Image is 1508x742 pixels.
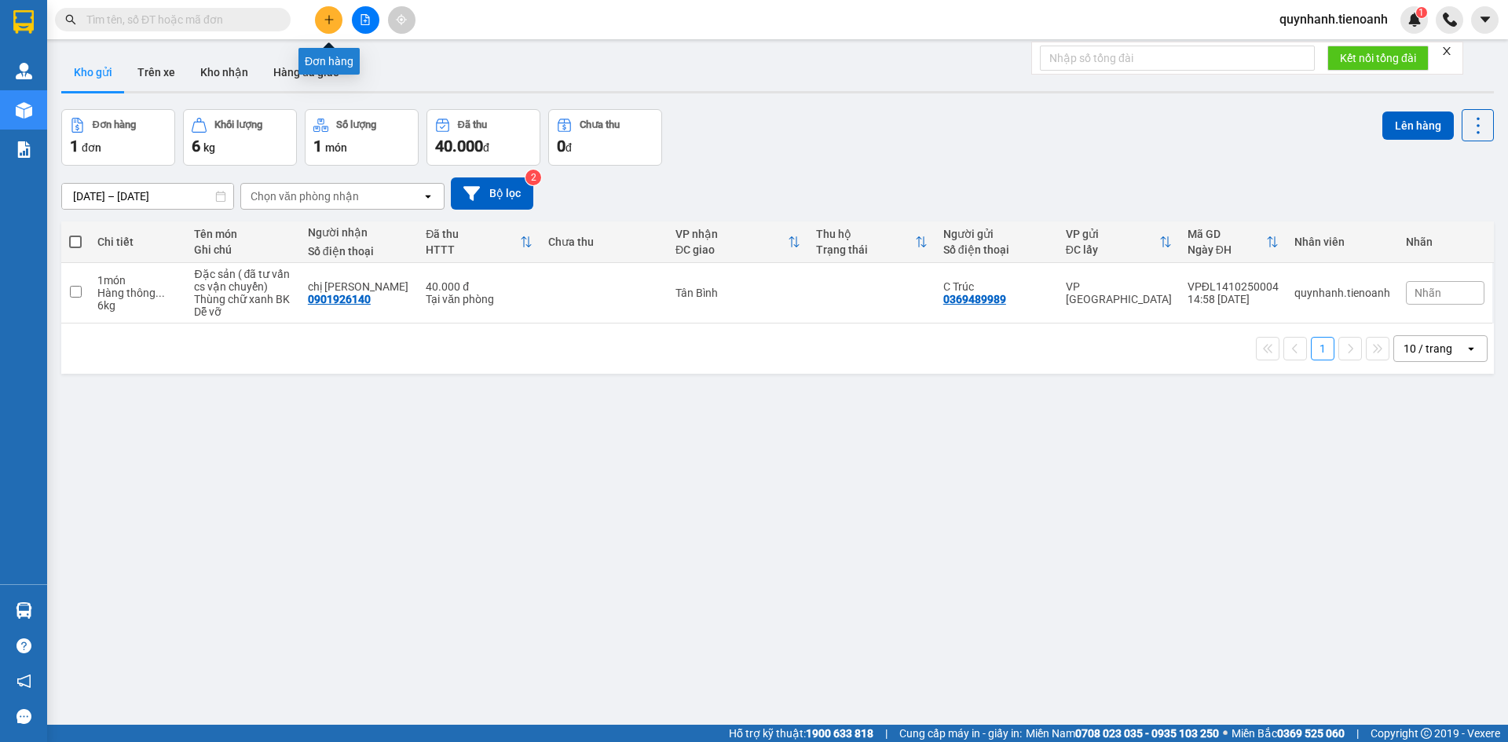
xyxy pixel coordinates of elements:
[308,293,371,305] div: 0901926140
[251,188,359,204] div: Chọn văn phòng nhận
[192,137,200,155] span: 6
[70,137,79,155] span: 1
[194,243,291,256] div: Ghi chú
[1066,243,1159,256] div: ĐC lấy
[97,287,178,299] div: Hàng thông thường
[1188,280,1279,293] div: VPĐL1410250004
[1232,725,1345,742] span: Miền Bắc
[214,119,262,130] div: Khối lượng
[61,109,175,166] button: Đơn hàng1đơn
[525,170,541,185] sup: 2
[308,280,410,293] div: chị Như
[1294,236,1390,248] div: Nhân viên
[61,53,125,91] button: Kho gửi
[97,299,178,312] div: 6 kg
[1066,280,1172,305] div: VP [GEOGRAPHIC_DATA]
[816,228,915,240] div: Thu hộ
[458,119,487,130] div: Đã thu
[565,141,572,154] span: đ
[422,190,434,203] svg: open
[315,6,342,34] button: plus
[97,274,178,287] div: 1 món
[548,109,662,166] button: Chưa thu0đ
[1188,293,1279,305] div: 14:58 [DATE]
[325,141,347,154] span: món
[1416,7,1427,18] sup: 1
[418,221,540,263] th: Toggle SortBy
[675,287,800,299] div: Tân Bình
[1418,7,1424,18] span: 1
[360,14,371,25] span: file-add
[1188,228,1266,240] div: Mã GD
[557,137,565,155] span: 0
[943,280,1050,293] div: C Trúc
[1277,727,1345,740] strong: 0369 525 060
[808,221,935,263] th: Toggle SortBy
[16,709,31,724] span: message
[806,727,873,740] strong: 1900 633 818
[899,725,1022,742] span: Cung cấp máy in - giấy in:
[1340,49,1416,67] span: Kết nối tổng đài
[1441,46,1452,57] span: close
[426,109,540,166] button: Đã thu40.000đ
[816,243,915,256] div: Trạng thái
[1356,725,1359,742] span: |
[82,141,101,154] span: đơn
[675,228,788,240] div: VP nhận
[1311,337,1334,360] button: 1
[1294,287,1390,299] div: quynhanh.tienoanh
[426,228,520,240] div: Đã thu
[1443,13,1457,27] img: phone-icon
[203,141,215,154] span: kg
[16,602,32,619] img: warehouse-icon
[97,236,178,248] div: Chi tiết
[183,109,297,166] button: Khối lượng6kg
[313,137,322,155] span: 1
[943,243,1050,256] div: Số điện thoại
[16,674,31,689] span: notification
[352,6,379,34] button: file-add
[426,280,533,293] div: 40.000 đ
[1188,243,1266,256] div: Ngày ĐH
[1382,111,1454,140] button: Lên hàng
[194,268,291,293] div: Đặc sản ( đã tư vấn cs vận chuyển)
[1040,46,1315,71] input: Nhập số tổng đài
[943,228,1050,240] div: Người gửi
[62,184,233,209] input: Select a date range.
[1478,13,1492,27] span: caret-down
[1465,342,1477,355] svg: open
[1407,13,1422,27] img: icon-new-feature
[885,725,888,742] span: |
[1026,725,1219,742] span: Miền Nam
[188,53,261,91] button: Kho nhận
[729,725,873,742] span: Hỗ trợ kỹ thuật:
[1404,341,1452,356] div: 10 / trang
[1058,221,1180,263] th: Toggle SortBy
[426,243,520,256] div: HTTT
[93,119,136,130] div: Đơn hàng
[1327,46,1429,71] button: Kết nối tổng đài
[65,14,76,25] span: search
[451,177,533,210] button: Bộ lọc
[396,14,407,25] span: aim
[388,6,415,34] button: aim
[194,228,291,240] div: Tên món
[16,638,31,653] span: question-circle
[435,137,483,155] span: 40.000
[86,11,272,28] input: Tìm tên, số ĐT hoặc mã đơn
[125,53,188,91] button: Trên xe
[1406,236,1484,248] div: Nhãn
[324,14,335,25] span: plus
[13,10,34,34] img: logo-vxr
[943,293,1006,305] div: 0369489989
[483,141,489,154] span: đ
[308,226,410,239] div: Người nhận
[426,293,533,305] div: Tại văn phòng
[580,119,620,130] div: Chưa thu
[308,245,410,258] div: Số điện thoại
[548,236,660,248] div: Chưa thu
[156,287,165,299] span: ...
[1421,728,1432,739] span: copyright
[668,221,808,263] th: Toggle SortBy
[261,53,352,91] button: Hàng đã giao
